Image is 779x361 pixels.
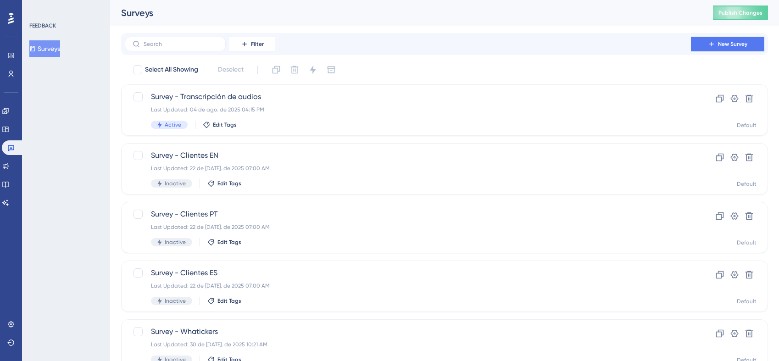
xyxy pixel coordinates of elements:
[151,267,665,278] span: Survey - Clientes ES
[217,180,241,187] span: Edit Tags
[229,37,275,51] button: Filter
[151,209,665,220] span: Survey - Clientes PT
[691,37,764,51] button: New Survey
[151,326,665,337] span: Survey - Whatickers
[203,121,237,128] button: Edit Tags
[718,9,762,17] span: Publish Changes
[151,150,665,161] span: Survey - Clientes EN
[121,6,690,19] div: Surveys
[251,40,264,48] span: Filter
[144,41,218,47] input: Search
[165,121,181,128] span: Active
[207,180,241,187] button: Edit Tags
[151,223,665,231] div: Last Updated: 22 de [DATE]. de 2025 07:00 AM
[151,282,665,289] div: Last Updated: 22 de [DATE]. de 2025 07:00 AM
[737,180,757,188] div: Default
[151,106,665,113] div: Last Updated: 04 de ago. de 2025 04:15 PM
[165,297,186,305] span: Inactive
[737,239,757,246] div: Default
[165,180,186,187] span: Inactive
[29,40,60,57] button: Surveys
[737,298,757,305] div: Default
[713,6,768,20] button: Publish Changes
[151,341,665,348] div: Last Updated: 30 de [DATE]. de 2025 10:21 AM
[213,121,237,128] span: Edit Tags
[207,239,241,246] button: Edit Tags
[210,61,252,78] button: Deselect
[165,239,186,246] span: Inactive
[151,165,665,172] div: Last Updated: 22 de [DATE]. de 2025 07:00 AM
[29,22,56,29] div: FEEDBACK
[217,297,241,305] span: Edit Tags
[718,40,747,48] span: New Survey
[737,122,757,129] div: Default
[218,64,244,75] span: Deselect
[207,297,241,305] button: Edit Tags
[217,239,241,246] span: Edit Tags
[151,91,665,102] span: Survey - Transcripción de audios
[145,64,198,75] span: Select All Showing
